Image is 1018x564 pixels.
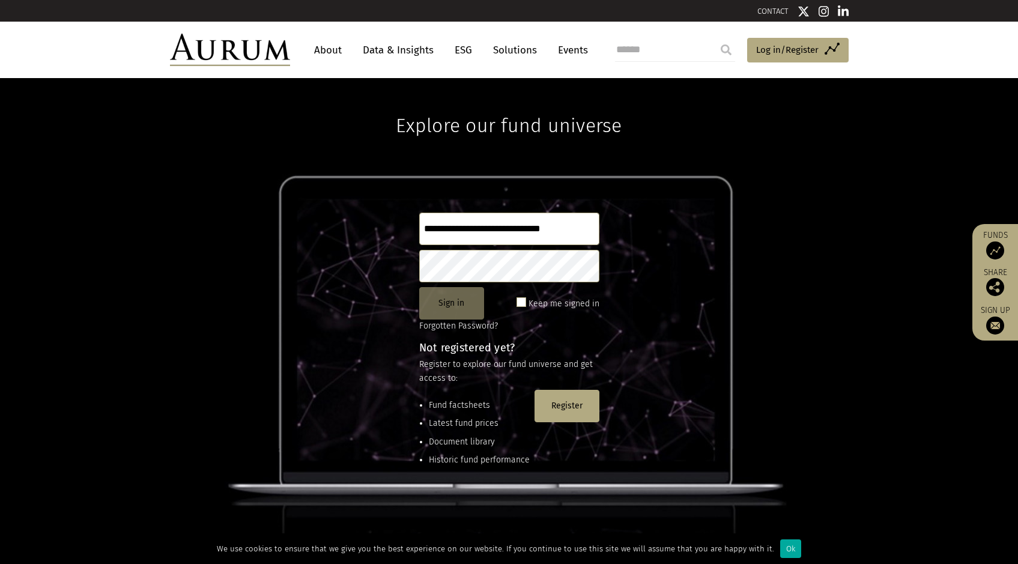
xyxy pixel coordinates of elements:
img: Aurum [170,34,290,66]
a: Data & Insights [357,39,440,61]
a: Forgotten Password? [419,321,498,331]
h4: Not registered yet? [419,342,599,353]
img: Instagram icon [819,5,829,17]
a: Log in/Register [747,38,849,63]
img: Twitter icon [798,5,810,17]
li: Fund factsheets [429,399,530,412]
img: Share this post [986,278,1004,296]
div: Ok [780,539,801,558]
a: Events [552,39,588,61]
img: Access Funds [986,241,1004,259]
a: Sign up [978,305,1012,335]
li: Document library [429,435,530,449]
a: Solutions [487,39,543,61]
a: About [308,39,348,61]
li: Historic fund performance [429,453,530,467]
input: Submit [714,38,738,62]
button: Register [535,390,599,422]
a: CONTACT [757,7,789,16]
label: Keep me signed in [529,297,599,311]
a: Funds [978,230,1012,259]
img: Linkedin icon [838,5,849,17]
h1: Explore our fund universe [396,78,622,137]
span: Log in/Register [756,43,819,57]
img: Sign up to our newsletter [986,317,1004,335]
li: Latest fund prices [429,417,530,430]
a: ESG [449,39,478,61]
div: Share [978,268,1012,296]
button: Sign in [419,287,484,320]
p: Register to explore our fund universe and get access to: [419,358,599,385]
